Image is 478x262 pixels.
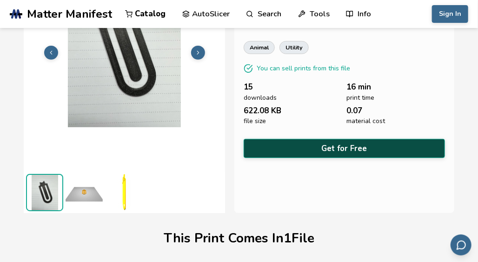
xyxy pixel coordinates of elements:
[244,41,275,54] a: animal
[244,106,281,115] span: 622.08 KB
[257,63,350,73] p: You can sell prints from this file
[451,234,471,255] button: Send feedback via email
[66,174,103,211] img: cat_bookmark_v2_Print_Bed_Preview
[346,117,385,125] span: material cost
[27,7,112,21] span: Matter Manifest
[432,5,468,23] button: Sign In
[244,94,277,102] span: downloads
[244,117,266,125] span: file size
[346,83,371,91] span: 16 min
[346,94,374,102] span: print time
[164,231,314,246] h1: This Print Comes In 1 File
[244,83,253,91] span: 15
[279,41,309,54] a: utility
[105,174,142,211] img: cat_bookmark_v2_3D_Preview
[244,139,445,158] button: Get for Free
[346,106,362,115] span: 0.07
